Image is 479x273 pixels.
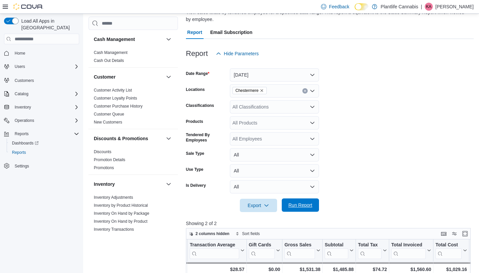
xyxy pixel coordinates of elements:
label: Sale Type [186,151,204,156]
button: Customer [165,73,173,81]
a: Inventory On Hand by Package [94,211,149,216]
span: Settings [15,163,29,169]
button: Inventory [12,103,34,111]
span: Inventory [12,103,79,111]
div: Total Invoiced [391,242,426,248]
span: Users [12,63,79,71]
span: Operations [12,117,79,125]
div: Transaction Average [190,242,239,248]
span: Load All Apps in [GEOGRAPHIC_DATA] [19,18,79,31]
a: Inventory Transactions [94,227,134,232]
button: Enter fullscreen [461,230,469,238]
button: Open list of options [310,104,315,110]
div: Gross Sales [284,242,315,248]
button: Clear input [302,88,308,94]
p: Showing 2 of 2 [186,220,474,227]
span: Export [244,199,273,212]
a: Inventory by Product Historical [94,203,148,208]
span: Customers [15,78,34,83]
h3: Discounts & Promotions [94,135,148,142]
span: Settings [12,162,79,170]
span: Catalog [12,90,79,98]
button: Total Cost [435,242,467,259]
button: [DATE] [230,68,319,82]
button: Transaction Average [190,242,244,259]
div: Discounts & Promotions [88,148,178,174]
p: | [421,3,422,11]
a: Dashboards [9,139,41,147]
div: Gross Sales [284,242,315,259]
button: All [230,164,319,177]
a: Inventory Adjustments [94,195,133,200]
a: Reports [9,148,29,156]
span: KA [426,3,431,11]
input: Dark Mode [355,3,369,10]
button: All [230,180,319,193]
a: New Customers [94,120,122,125]
span: Users [15,64,25,69]
span: 2 columns hidden [196,231,230,236]
span: Sort fields [242,231,260,236]
span: Customers [12,76,79,84]
a: Discounts [94,149,111,154]
label: Use Type [186,167,203,172]
a: Cash Out Details [94,58,124,63]
h3: Cash Management [94,36,135,43]
div: Gift Card Sales [248,242,275,259]
button: Reports [1,129,82,138]
div: Customer [88,86,178,129]
button: All [230,148,319,161]
label: Classifications [186,103,214,108]
label: Is Delivery [186,183,206,188]
button: Discounts & Promotions [94,135,163,142]
button: Customers [1,75,82,85]
a: Home [12,49,28,57]
a: Promotions [94,165,114,170]
div: Total Tax [358,242,382,259]
button: Run Report [282,198,319,212]
span: Feedback [329,3,349,10]
button: Display options [450,230,458,238]
button: Inventory [1,103,82,112]
button: Sort fields [233,230,262,238]
label: Locations [186,87,205,92]
button: Cash Management [165,35,173,43]
div: Subtotal [325,242,348,259]
nav: Complex example [4,46,79,188]
button: Remove Chestermere from selection in this group [260,89,264,93]
span: Home [15,51,25,56]
div: Kieran Alvas [425,3,433,11]
button: Reports [12,130,31,138]
a: Promotion Details [94,157,125,162]
label: Tendered By Employees [186,132,227,143]
span: Reports [12,130,79,138]
button: Hide Parameters [213,47,261,60]
label: Products [186,119,203,124]
span: Operations [15,118,34,123]
div: View sales totals by tendered employee for a specified date range. This report is equivalent to t... [186,9,470,23]
span: Catalog [15,91,28,97]
button: Open list of options [310,136,315,141]
button: 2 columns hidden [186,230,232,238]
span: Dashboards [12,140,39,146]
span: Home [12,49,79,57]
button: Open list of options [310,88,315,94]
span: Reports [9,148,79,156]
div: Subtotal [325,242,348,248]
span: Hide Parameters [224,50,259,57]
span: Reports [15,131,29,136]
h3: Inventory [94,181,115,187]
button: Home [1,48,82,58]
div: Cash Management [88,49,178,67]
span: Inventory [15,105,31,110]
p: [PERSON_NAME] [435,3,474,11]
button: Export [240,199,277,212]
a: Customers [12,77,37,85]
img: Cova [13,3,43,10]
a: Dashboards [7,138,82,148]
a: Inventory On Hand by Product [94,219,147,224]
button: Users [1,62,82,71]
button: Settings [1,161,82,171]
button: Subtotal [325,242,354,259]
